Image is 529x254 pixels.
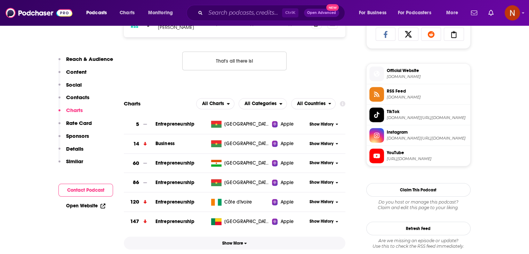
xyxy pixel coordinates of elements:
[307,180,340,185] button: Show History
[280,140,294,147] span: Apple
[66,56,113,62] p: Reach & Audience
[66,158,83,165] p: Similar
[58,69,87,81] button: Content
[81,7,116,18] button: open menu
[66,203,105,209] a: Open Website
[66,133,89,139] p: Sponsors
[208,121,272,128] a: [GEOGRAPHIC_DATA]
[58,56,113,69] button: Reach & Audience
[224,218,270,225] span: Benin
[366,238,471,249] div: Are we missing an episode or update? Use this to check the RSS feed immediately.
[307,141,340,147] button: Show History
[387,109,467,115] span: TikTok
[310,121,334,127] span: Show History
[369,108,467,122] a: TikTok[DOMAIN_NAME][URL][DOMAIN_NAME]
[369,87,467,102] a: RSS Feed[DOMAIN_NAME]
[224,179,270,186] span: Burkina Faso
[66,120,92,126] p: Rate Card
[155,219,194,224] a: Entrepreneurship
[58,158,83,171] button: Similar
[66,107,83,113] p: Charts
[124,115,155,134] a: 5
[66,69,87,75] p: Content
[486,7,496,19] a: Show notifications dropdown
[224,160,270,167] span: Niger
[304,9,339,17] button: Open AdvancedNew
[222,241,247,246] span: Show More
[307,219,340,224] button: Show History
[505,5,520,21] button: Show profile menu
[369,149,467,163] a: YouTube[URL][DOMAIN_NAME]
[58,133,89,145] button: Sponsors
[393,7,441,18] button: open menu
[66,81,82,88] p: Social
[446,8,458,18] span: More
[326,4,339,11] span: New
[245,101,276,106] span: All Categories
[124,134,155,153] a: 14
[133,178,139,186] h3: 86
[124,100,141,107] h2: Charts
[58,184,113,197] button: Contact Podcast
[66,94,89,101] p: Contacts
[58,120,92,133] button: Rate Card
[193,5,352,21] div: Search podcasts, credits, & more...
[148,8,173,18] span: Monitoring
[202,101,224,106] span: All Charts
[124,173,155,192] a: 86
[280,160,294,167] span: Apple
[369,66,467,81] a: Official Website[DOMAIN_NAME]
[155,160,194,166] a: Entrepreneurship
[310,141,334,147] span: Show History
[307,160,340,166] button: Show History
[505,5,520,21] span: Logged in as AdelNBM
[58,81,82,94] button: Social
[387,129,467,135] span: Instagram
[387,74,467,79] span: podcast.ausha.co
[310,199,334,205] span: Show History
[366,199,471,211] div: Claim and edit this page to your liking.
[136,120,139,128] h3: 5
[155,199,194,205] a: Entrepreneurship
[369,128,467,143] a: Instagram[DOMAIN_NAME][URL][DOMAIN_NAME]
[310,160,334,166] span: Show History
[124,192,155,212] a: 120
[307,199,340,205] button: Show History
[280,121,294,128] span: Apple
[155,141,175,146] a: Business
[155,121,194,127] a: Entrepreneurship
[206,7,282,18] input: Search podcasts, credits, & more...
[359,8,386,18] span: For Business
[58,107,83,120] button: Charts
[272,121,307,128] a: Apple
[131,24,138,29] h3: RSS
[310,219,334,224] span: Show History
[115,7,139,18] a: Charts
[505,5,520,21] img: User Profile
[291,98,336,109] button: open menu
[307,11,336,15] span: Open Advanced
[387,156,467,161] span: https://www.youtube.com/@Coucou.ma.biche.podcast
[280,218,294,225] span: Apple
[196,98,234,109] button: open menu
[387,68,467,74] span: Official Website
[143,7,182,18] button: open menu
[133,159,139,167] h3: 60
[354,7,395,18] button: open menu
[307,121,340,127] button: Show History
[387,115,467,120] span: tiktok.com/@coucou.ma.biche.podcast
[6,6,72,19] img: Podchaser - Follow, Share and Rate Podcasts
[366,183,471,197] button: Claim This Podcast
[272,160,307,167] a: Apple
[297,101,326,106] span: All Countries
[86,8,107,18] span: Podcasts
[120,8,135,18] span: Charts
[272,199,307,206] a: Apple
[387,88,467,94] span: RSS Feed
[155,180,194,185] a: Entrepreneurship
